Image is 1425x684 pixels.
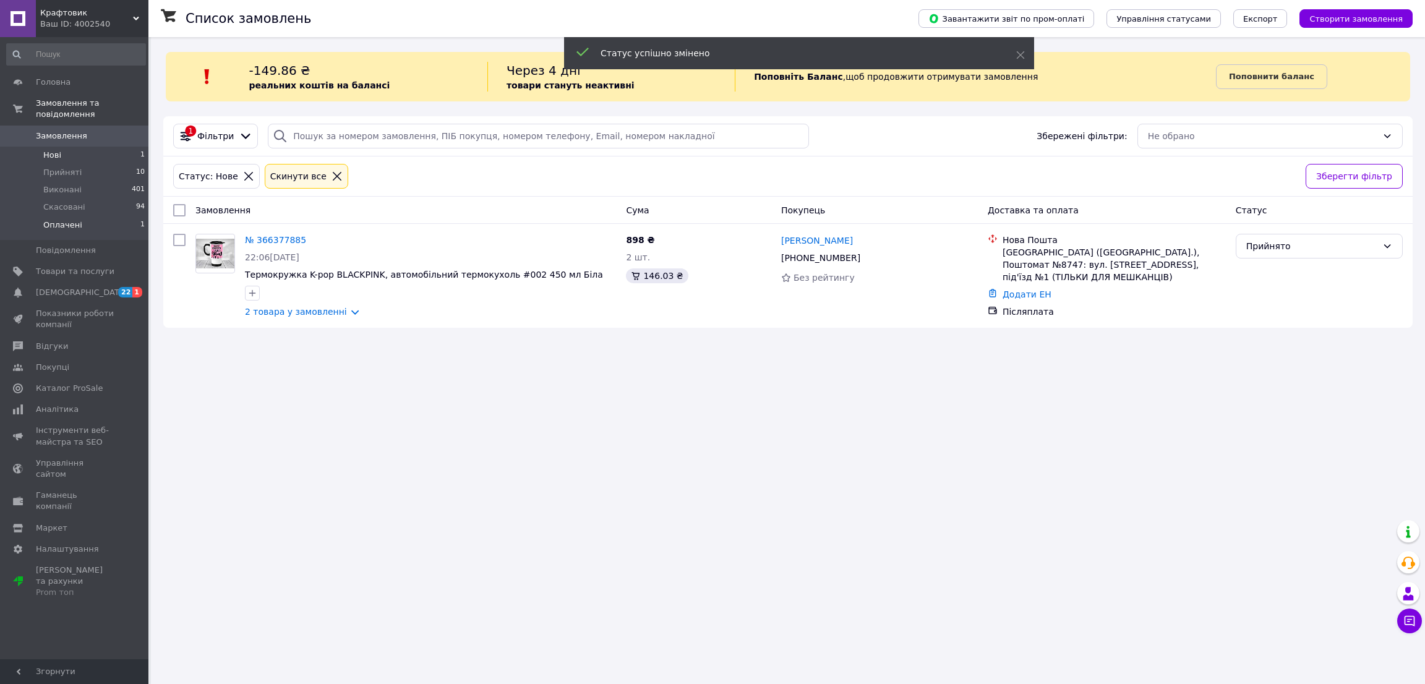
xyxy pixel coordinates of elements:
span: Покупець [781,205,825,215]
span: -149.86 ₴ [249,63,310,78]
span: 94 [136,202,145,213]
div: Статус успішно змінено [601,47,985,59]
span: Скасовані [43,202,85,213]
h1: Список замовлень [186,11,311,26]
button: Експорт [1233,9,1288,28]
span: Показники роботи компанії [36,308,114,330]
b: Поповнити баланс [1229,72,1314,81]
span: [DEMOGRAPHIC_DATA] [36,287,127,298]
div: Статус: Нове [176,169,241,183]
span: Замовлення [36,130,87,142]
span: Замовлення та повідомлення [36,98,148,120]
span: Маркет [36,523,67,534]
span: 1 [140,220,145,231]
input: Пошук [6,43,146,66]
span: Фільтри [197,130,234,142]
span: Збережені фільтри: [1037,130,1127,142]
span: Прийняті [43,167,82,178]
div: Cкинути все [268,169,329,183]
span: Головна [36,77,71,88]
span: 22:06[DATE] [245,252,299,262]
a: Фото товару [195,234,235,273]
div: Не обрано [1148,129,1377,143]
div: Прийнято [1246,239,1377,253]
a: Термокружка K-pop BLACKPINK, автомобільний термокухоль #002 450 мл Біла [245,270,603,280]
a: Додати ЕН [1003,289,1051,299]
span: [PERSON_NAME] та рахунки [36,565,114,599]
a: [PERSON_NAME] [781,234,853,247]
span: Завантажити звіт по пром-оплаті [928,13,1084,24]
b: реальних коштів на балансі [249,80,390,90]
span: Інструменти веб-майстра та SEO [36,425,114,447]
div: Нова Пошта [1003,234,1226,246]
a: Поповнити баланс [1216,64,1327,89]
img: :exclamation: [198,67,216,86]
div: Ваш ID: 4002540 [40,19,148,30]
span: Нові [43,150,61,161]
img: Фото товару [196,239,234,269]
span: Через 4 дні [507,63,581,78]
span: 1 [140,150,145,161]
button: Створити замовлення [1299,9,1413,28]
span: Управління статусами [1116,14,1211,24]
div: [PHONE_NUMBER] [779,249,863,267]
span: 1 [132,287,142,297]
a: 2 товара у замовленні [245,307,347,317]
span: Cума [626,205,649,215]
b: товари стануть неактивні [507,80,635,90]
span: Каталог ProSale [36,383,103,394]
span: Зберегти фільтр [1316,169,1392,183]
span: Експорт [1243,14,1278,24]
button: Завантажити звіт по пром-оплаті [918,9,1094,28]
span: Управління сайтом [36,458,114,480]
span: 898 ₴ [626,235,654,245]
b: Поповніть Баланс [754,72,843,82]
div: 146.03 ₴ [626,268,688,283]
button: Управління статусами [1106,9,1221,28]
span: Налаштування [36,544,99,555]
span: Повідомлення [36,245,96,256]
span: Доставка та оплата [988,205,1079,215]
div: Prom топ [36,587,114,598]
input: Пошук за номером замовлення, ПІБ покупця, номером телефону, Email, номером накладної [268,124,809,148]
span: Створити замовлення [1309,14,1403,24]
span: Крафтовик [40,7,133,19]
span: 2 шт. [626,252,650,262]
a: Створити замовлення [1287,13,1413,23]
span: Відгуки [36,341,68,352]
a: № 366377885 [245,235,306,245]
span: Гаманець компанії [36,490,114,512]
div: , щоб продовжити отримувати замовлення [735,62,1216,92]
span: Виконані [43,184,82,195]
span: Оплачені [43,220,82,231]
span: 401 [132,184,145,195]
span: 10 [136,167,145,178]
span: 22 [118,287,132,297]
span: Покупці [36,362,69,373]
div: Післяплата [1003,306,1226,318]
span: Без рейтингу [794,273,855,283]
div: [GEOGRAPHIC_DATA] ([GEOGRAPHIC_DATA].), Поштомат №8747: вул. [STREET_ADDRESS], під'їзд №1 (ТІЛЬКИ... [1003,246,1226,283]
span: Статус [1236,205,1267,215]
span: Аналітика [36,404,79,415]
span: Замовлення [195,205,250,215]
button: Чат з покупцем [1397,609,1422,633]
span: Товари та послуги [36,266,114,277]
button: Зберегти фільтр [1306,164,1403,189]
